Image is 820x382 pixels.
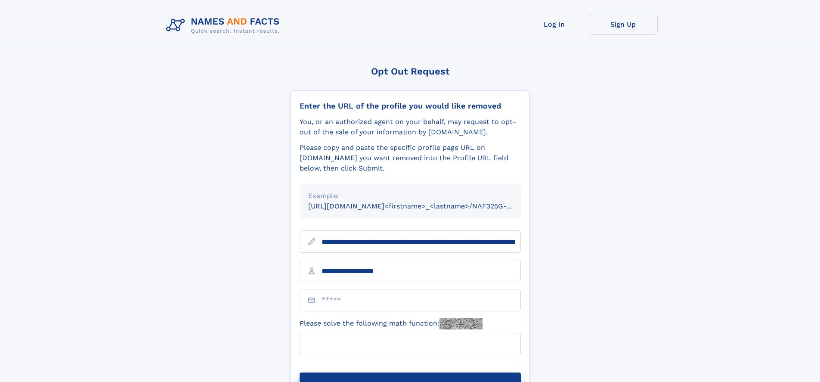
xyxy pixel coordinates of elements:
[520,14,589,35] a: Log In
[300,101,521,111] div: Enter the URL of the profile you would like removed
[300,318,483,329] label: Please solve the following math function:
[300,143,521,174] div: Please copy and paste the specific profile page URL on [DOMAIN_NAME] you want removed into the Pr...
[163,14,287,37] img: Logo Names and Facts
[308,191,512,201] div: Example:
[589,14,658,35] a: Sign Up
[308,202,537,210] small: [URL][DOMAIN_NAME]<firstname>_<lastname>/NAF325G-xxxxxxxx
[300,117,521,137] div: You, or an authorized agent on your behalf, may request to opt-out of the sale of your informatio...
[291,66,530,77] div: Opt Out Request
